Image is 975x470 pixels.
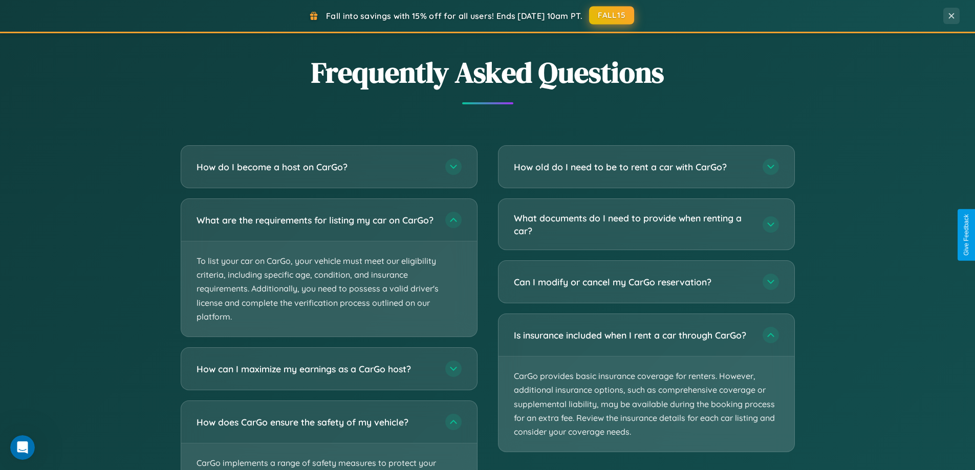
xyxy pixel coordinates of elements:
[181,241,477,337] p: To list your car on CarGo, your vehicle must meet our eligibility criteria, including specific ag...
[197,161,435,173] h3: How do I become a host on CarGo?
[589,6,634,25] button: FALL15
[499,356,794,452] p: CarGo provides basic insurance coverage for renters. However, additional insurance options, such ...
[514,276,752,288] h3: Can I modify or cancel my CarGo reservation?
[514,161,752,173] h3: How old do I need to be to rent a car with CarGo?
[326,11,582,21] span: Fall into savings with 15% off for all users! Ends [DATE] 10am PT.
[197,416,435,429] h3: How does CarGo ensure the safety of my vehicle?
[514,329,752,342] h3: Is insurance included when I rent a car through CarGo?
[963,214,970,256] div: Give Feedback
[181,53,795,92] h2: Frequently Asked Questions
[197,363,435,375] h3: How can I maximize my earnings as a CarGo host?
[197,214,435,227] h3: What are the requirements for listing my car on CarGo?
[514,212,752,237] h3: What documents do I need to provide when renting a car?
[10,435,35,460] iframe: Intercom live chat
